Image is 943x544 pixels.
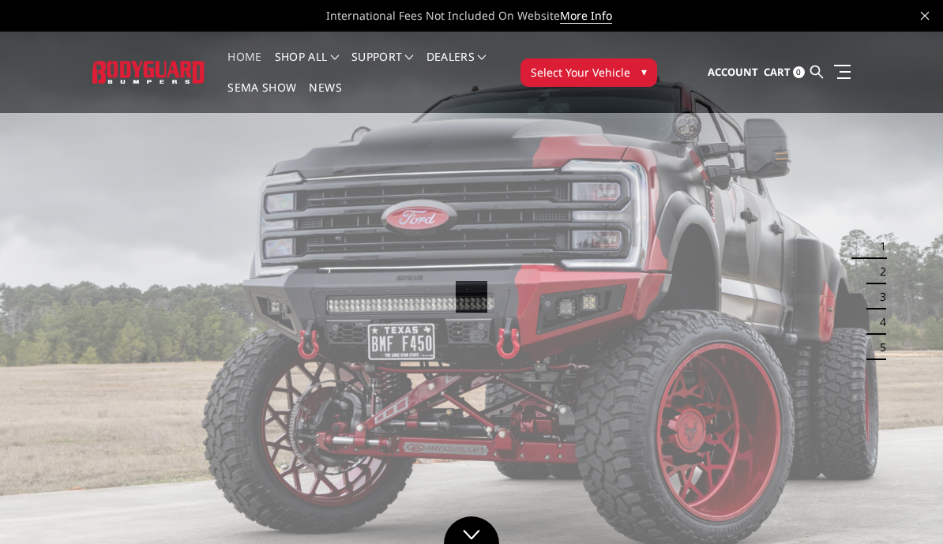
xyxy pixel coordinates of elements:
[520,58,657,87] button: Select Your Vehicle
[227,82,296,113] a: SEMA Show
[227,51,261,82] a: Home
[708,51,758,94] a: Account
[793,66,805,78] span: 0
[870,335,886,360] button: 5 of 5
[92,61,205,83] img: BODYGUARD BUMPERS
[309,82,341,113] a: News
[641,63,647,80] span: ▾
[275,51,339,82] a: shop all
[764,65,791,79] span: Cart
[764,51,805,94] a: Cart 0
[444,516,499,544] a: Click to Down
[708,65,758,79] span: Account
[560,8,612,24] a: More Info
[870,310,886,335] button: 4 of 5
[351,51,414,82] a: Support
[531,64,630,81] span: Select Your Vehicle
[426,51,487,82] a: Dealers
[870,284,886,310] button: 3 of 5
[870,234,886,259] button: 1 of 5
[870,259,886,284] button: 2 of 5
